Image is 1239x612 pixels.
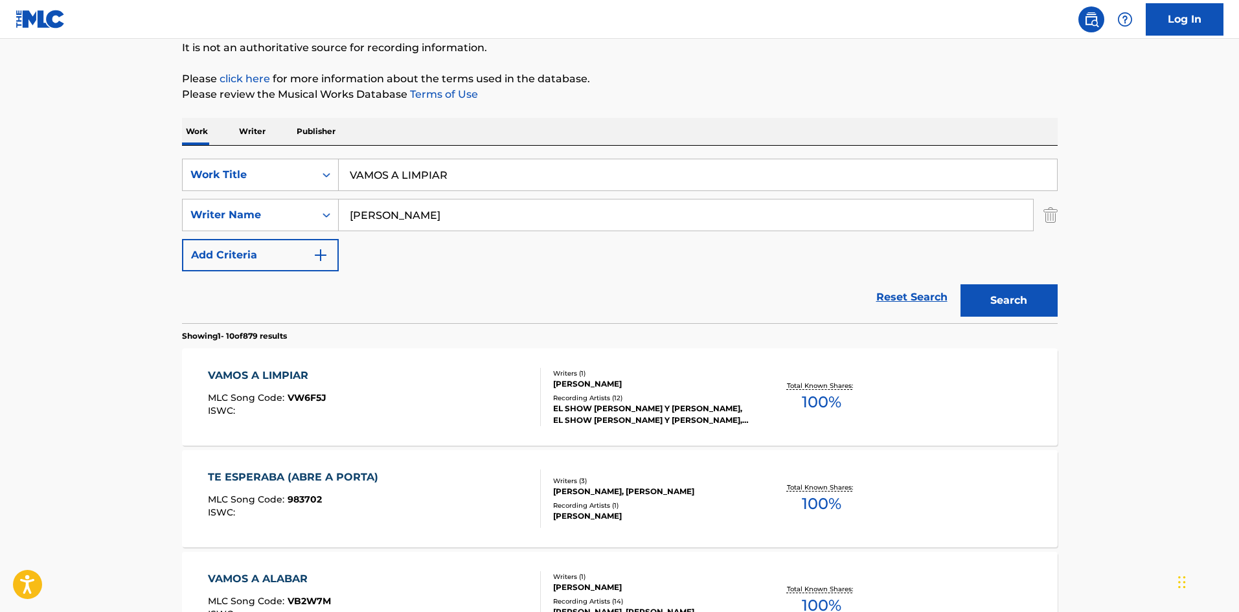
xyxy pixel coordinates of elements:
[182,330,287,342] p: Showing 1 - 10 of 879 results
[182,71,1058,87] p: Please for more information about the terms used in the database.
[553,582,749,593] div: [PERSON_NAME]
[1146,3,1223,36] a: Log In
[182,348,1058,446] a: VAMOS A LIMPIARMLC Song Code:VW6F5JISWC:Writers (1)[PERSON_NAME]Recording Artists (12)EL SHOW [PE...
[182,87,1058,102] p: Please review the Musical Works Database
[1078,6,1104,32] a: Public Search
[1117,12,1133,27] img: help
[553,368,749,378] div: Writers ( 1 )
[208,405,238,416] span: ISWC :
[1043,199,1058,231] img: Delete Criterion
[787,584,856,594] p: Total Known Shares:
[288,493,322,505] span: 983702
[407,88,478,100] a: Terms of Use
[182,40,1058,56] p: It is not an authoritative source for recording information.
[553,403,749,426] div: EL SHOW [PERSON_NAME] Y [PERSON_NAME], EL SHOW [PERSON_NAME] Y [PERSON_NAME], EL SHOW [PERSON_NAM...
[553,476,749,486] div: Writers ( 3 )
[16,10,65,28] img: MLC Logo
[1174,550,1239,612] iframe: Chat Widget
[870,283,954,312] a: Reset Search
[787,482,856,492] p: Total Known Shares:
[961,284,1058,317] button: Search
[1084,12,1099,27] img: search
[553,486,749,497] div: [PERSON_NAME], [PERSON_NAME]
[293,118,339,145] p: Publisher
[235,118,269,145] p: Writer
[553,510,749,522] div: [PERSON_NAME]
[553,378,749,390] div: [PERSON_NAME]
[220,73,270,85] a: click here
[553,572,749,582] div: Writers ( 1 )
[208,368,326,383] div: VAMOS A LIMPIAR
[190,207,307,223] div: Writer Name
[208,571,331,587] div: VAMOS A ALABAR
[802,492,841,516] span: 100 %
[208,470,385,485] div: TE ESPERABA (ABRE A PORTA)
[208,493,288,505] span: MLC Song Code :
[208,392,288,403] span: MLC Song Code :
[190,167,307,183] div: Work Title
[182,450,1058,547] a: TE ESPERABA (ABRE A PORTA)MLC Song Code:983702ISWC:Writers (3)[PERSON_NAME], [PERSON_NAME]Recordi...
[802,391,841,414] span: 100 %
[313,247,328,263] img: 9d2ae6d4665cec9f34b9.svg
[182,159,1058,323] form: Search Form
[1178,563,1186,602] div: Arrastrar
[787,381,856,391] p: Total Known Shares:
[1174,550,1239,612] div: Widget de chat
[553,393,749,403] div: Recording Artists ( 12 )
[553,596,749,606] div: Recording Artists ( 14 )
[208,595,288,607] span: MLC Song Code :
[288,595,331,607] span: VB2W7M
[182,239,339,271] button: Add Criteria
[208,506,238,518] span: ISWC :
[182,118,212,145] p: Work
[1112,6,1138,32] div: Help
[553,501,749,510] div: Recording Artists ( 1 )
[288,392,326,403] span: VW6F5J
